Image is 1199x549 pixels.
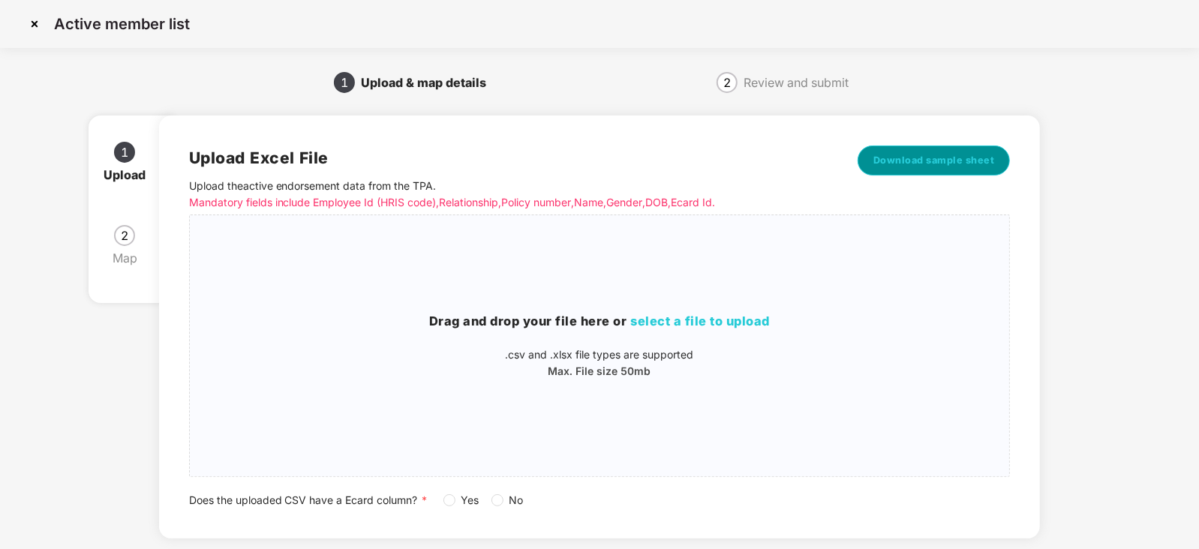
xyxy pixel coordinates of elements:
p: Upload the active endorsement data from the TPA . [189,178,805,211]
span: 1 [341,76,348,88]
img: svg+xml;base64,PHN2ZyBpZD0iQ3Jvc3MtMzJ4MzIiIHhtbG5zPSJodHRwOi8vd3d3LnczLm9yZy8yMDAwL3N2ZyIgd2lkdG... [23,12,47,36]
h3: Drag and drop your file here or [190,312,1010,331]
span: No [503,492,530,508]
span: 2 [121,229,128,241]
span: Yes [455,492,485,508]
div: Upload & map details [361,70,498,94]
span: Drag and drop your file here orselect a file to upload.csv and .xlsx file types are supportedMax.... [190,215,1010,476]
p: Mandatory fields include Employee Id (HRIS code), Relationship, Policy number, Name, Gender, DOB,... [189,194,805,211]
span: 1 [121,146,128,158]
h2: Upload Excel File [189,145,805,170]
span: Download sample sheet [873,153,995,168]
p: Active member list [54,15,190,33]
button: Download sample sheet [858,145,1011,175]
div: Upload [104,163,158,187]
div: Does the uploaded CSV have a Ecard column? [189,492,1011,508]
div: Review and submit [744,70,849,94]
span: 2 [723,76,731,88]
p: .csv and .xlsx file types are supported [190,346,1010,363]
p: Max. File size 50mb [190,363,1010,379]
span: select a file to upload [631,313,771,328]
div: Map [113,246,149,270]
